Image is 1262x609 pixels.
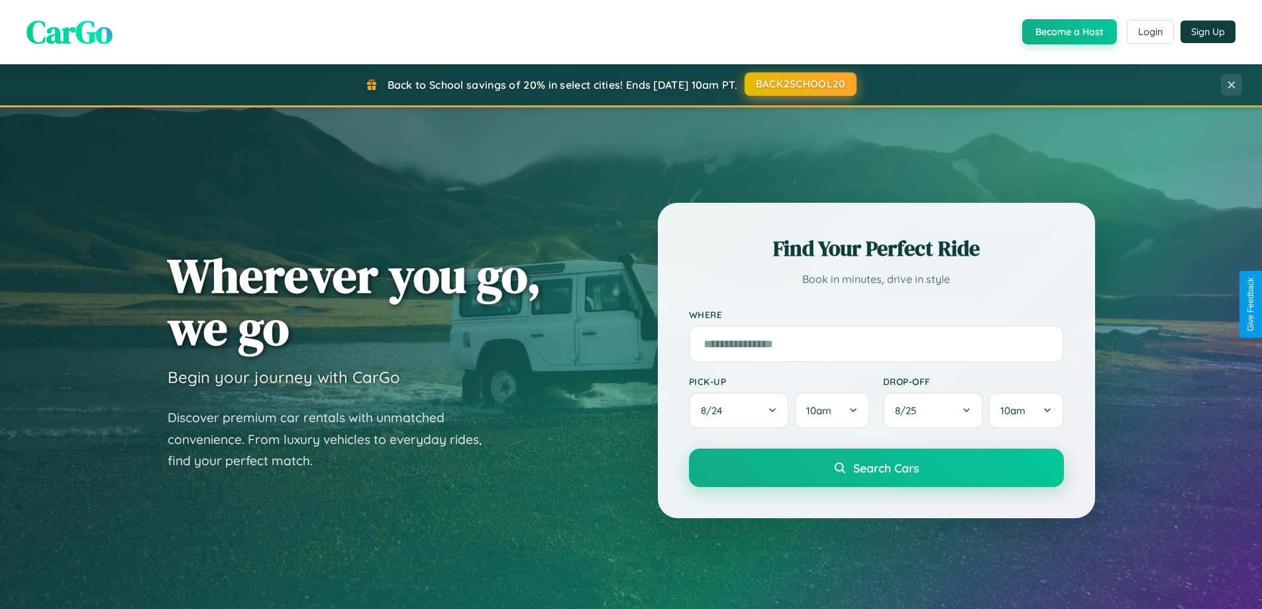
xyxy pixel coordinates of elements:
div: Give Feedback [1246,278,1255,331]
span: 10am [1000,404,1025,417]
span: CarGo [26,10,113,54]
span: 8 / 25 [895,404,923,417]
label: Pick-up [689,376,870,387]
label: Where [689,309,1064,320]
p: Discover premium car rentals with unmatched convenience. From luxury vehicles to everyday rides, ... [168,407,499,472]
button: BACK2SCHOOL20 [745,72,857,96]
button: Become a Host [1022,19,1117,44]
button: 8/24 [689,392,790,429]
p: Book in minutes, drive in style [689,270,1064,289]
button: 8/25 [883,392,984,429]
span: 8 / 24 [701,404,729,417]
span: Back to School savings of 20% in select cities! Ends [DATE] 10am PT. [388,78,737,91]
button: Search Cars [689,449,1064,487]
h2: Find Your Perfect Ride [689,234,1064,263]
button: 10am [988,392,1063,429]
label: Drop-off [883,376,1064,387]
h3: Begin your journey with CarGo [168,367,400,387]
button: Login [1127,20,1174,44]
h1: Wherever you go, we go [168,249,541,354]
span: 10am [806,404,831,417]
span: Search Cars [853,461,919,475]
button: Sign Up [1181,21,1236,43]
button: 10am [794,392,869,429]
